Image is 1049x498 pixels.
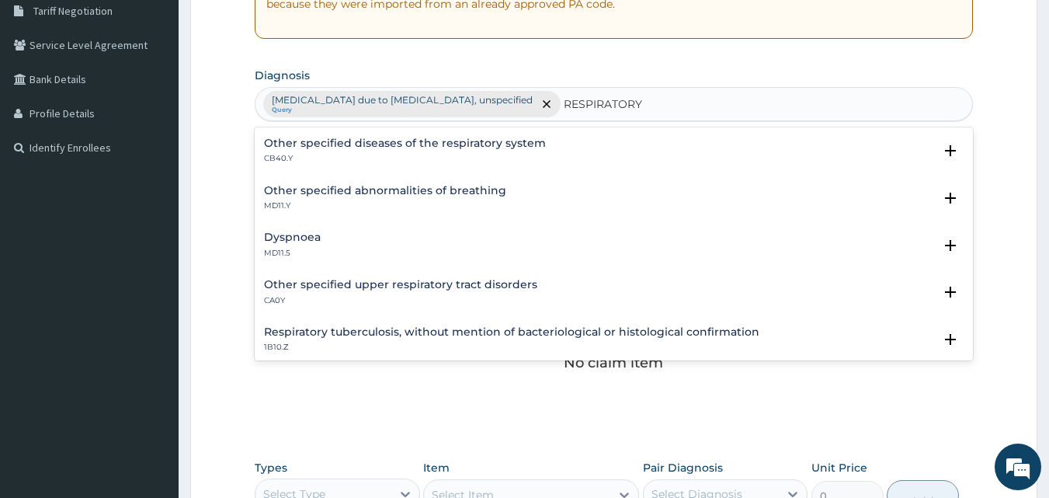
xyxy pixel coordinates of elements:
span: remove selection option [540,97,554,111]
i: open select status [941,236,960,255]
p: 1B10.Z [264,342,759,353]
p: CB40.Y [264,153,546,164]
div: Minimize live chat window [255,8,292,45]
i: open select status [941,141,960,160]
label: Types [255,461,287,475]
h4: Dyspnoea [264,232,321,243]
label: Unit Price [811,460,867,475]
h4: Other specified abnormalities of breathing [264,185,506,197]
p: MD11.Y [264,200,506,211]
textarea: Type your message and hit 'Enter' [8,333,296,387]
p: [MEDICAL_DATA] due to [MEDICAL_DATA], unspecified [272,94,533,106]
span: We're online! [90,150,214,307]
p: No claim item [564,355,663,371]
label: Item [423,460,450,475]
h4: Other specified diseases of the respiratory system [264,138,546,149]
h4: Other specified upper respiratory tract disorders [264,279,537,291]
i: open select status [941,189,960,207]
h4: Respiratory tuberculosis, without mention of bacteriological or histological confirmation [264,326,759,338]
i: open select status [941,330,960,349]
img: d_794563401_company_1708531726252_794563401 [29,78,63,117]
span: Tariff Negotiation [33,4,113,18]
p: MD11.5 [264,248,321,259]
p: CA0Y [264,295,537,306]
small: Query [272,106,533,114]
div: Chat with us now [81,87,261,107]
label: Pair Diagnosis [643,460,723,475]
label: Diagnosis [255,68,310,83]
i: open select status [941,283,960,301]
